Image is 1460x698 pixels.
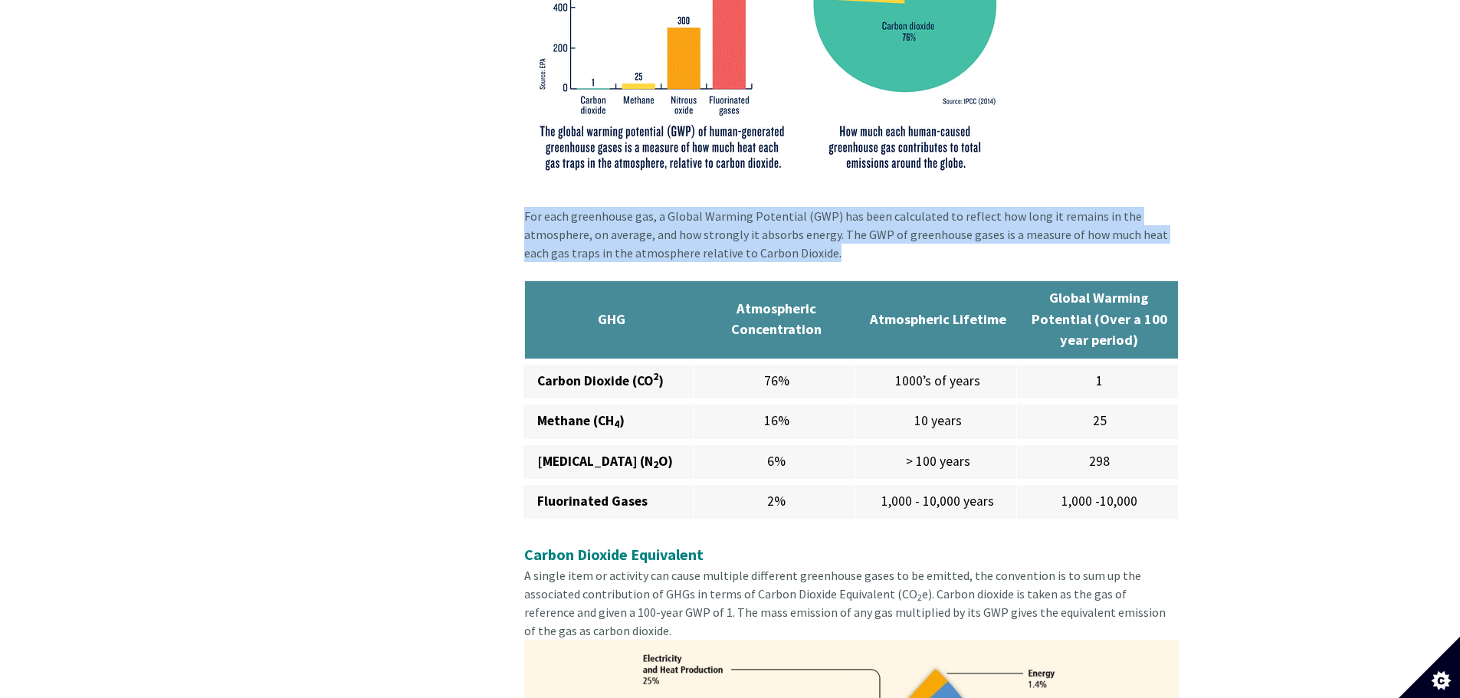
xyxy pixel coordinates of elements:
strong: Carbon Dioxide (CO ) [537,372,664,389]
td: 298 [1016,442,1178,482]
strong: Atmospheric Lifetime [870,310,1006,328]
td: 76% [694,362,855,401]
td: 2% [694,482,855,522]
strong: Methane (CH ) [537,412,625,429]
strong: GHG [598,310,625,328]
sub: 2 [653,458,658,471]
td: 16% [694,401,855,441]
td: 6% [694,442,855,482]
strong: Carbon Dioxide Equivalent [524,545,704,564]
td: 25 [1016,401,1178,441]
strong: Global Warming Potential (Over a 100 year period) [1032,289,1167,349]
td: 1 [1016,362,1178,401]
strong: Fluorinated Gases [537,493,648,510]
td: > 100 years [855,442,1016,482]
button: Set cookie preferences [1399,637,1460,698]
td: 1,000 - 10,000 years [855,482,1016,522]
sup: 2 [653,370,658,383]
strong: [MEDICAL_DATA] (N O) [537,453,673,470]
sub: 4 [614,418,619,431]
td: 10 years [855,401,1016,441]
td: 1000’s of years [855,362,1016,401]
sub: 2 [917,591,922,603]
strong: Atmospheric Concentration [731,300,822,339]
td: 1,000 -10,000 [1016,482,1178,522]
